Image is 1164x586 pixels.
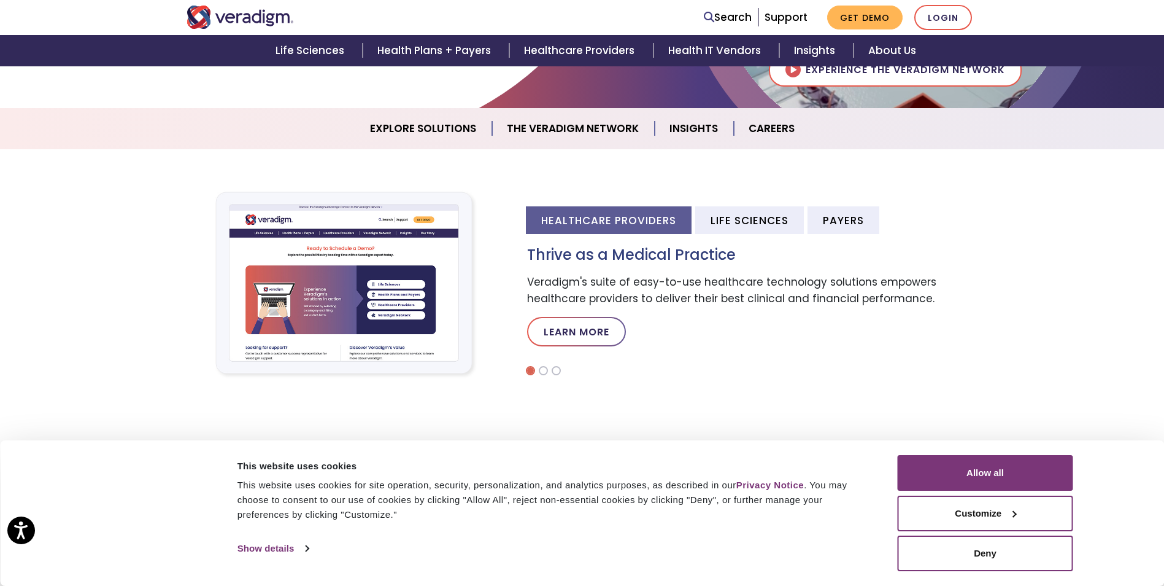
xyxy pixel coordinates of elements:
a: Login [914,5,972,30]
img: Veradigm logo [187,6,294,29]
div: This website uses cookies [237,459,870,474]
button: Deny [898,536,1073,571]
li: Healthcare Providers [526,206,692,234]
a: Careers [734,113,809,144]
a: Health Plans + Payers [363,35,509,66]
a: About Us [854,35,931,66]
a: Insights [779,35,854,66]
a: Health IT Vendors [653,35,779,66]
a: Get Demo [827,6,903,29]
a: Show details [237,539,309,558]
div: This website uses cookies for site operation, security, personalization, and analytics purposes, ... [237,478,870,522]
a: Support [765,10,807,25]
a: Explore Solutions [355,113,492,144]
button: Allow all [898,455,1073,491]
li: Life Sciences [695,206,804,234]
a: Search [704,9,752,26]
iframe: Drift Chat Widget [928,498,1149,571]
a: The Veradigm Network [492,113,655,144]
button: Customize [898,496,1073,531]
a: Learn More [527,317,626,346]
p: Veradigm's suite of easy-to-use healthcare technology solutions empowers healthcare providers to ... [527,274,978,307]
a: Healthcare Providers [509,35,653,66]
a: Life Sciences [261,35,363,66]
h3: Thrive as a Medical Practice [527,246,978,264]
li: Payers [807,206,879,234]
a: Privacy Notice [736,480,804,490]
a: Insights [655,113,734,144]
